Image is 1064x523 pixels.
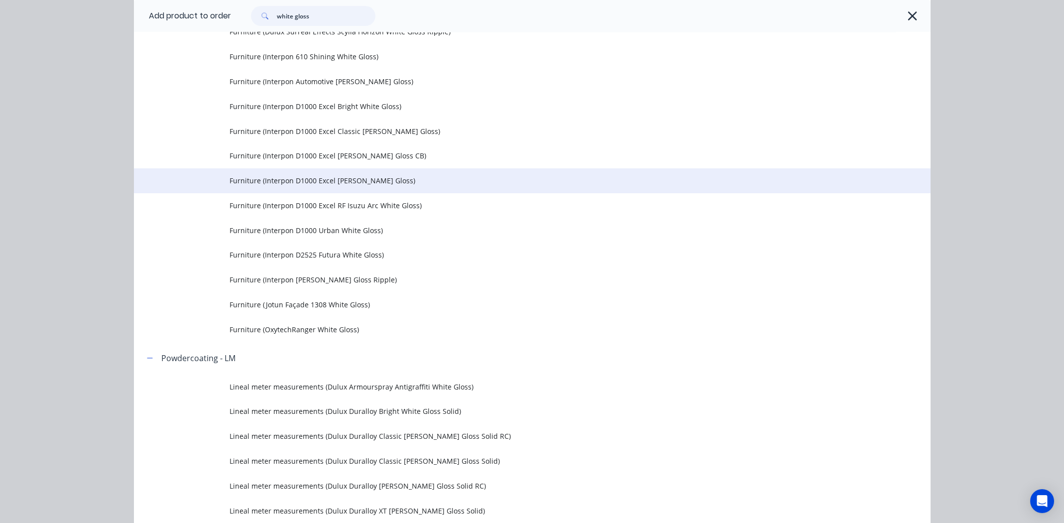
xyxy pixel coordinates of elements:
span: Furniture (Interpon D1000 Excel [PERSON_NAME] Gloss CB) [230,150,790,161]
span: Furniture (OxytechRanger White Gloss) [230,324,790,335]
span: Furniture (Interpon D1000 Excel Classic [PERSON_NAME] Gloss) [230,126,790,136]
span: Furniture (Interpon D1000 Excel [PERSON_NAME] Gloss) [230,175,790,186]
span: Furniture (Interpon [PERSON_NAME] Gloss Ripple) [230,274,790,285]
span: Furniture (Jotun Façade 1308 White Gloss) [230,299,790,310]
span: Lineal meter measurements (Dulux Duralloy Bright White Gloss Solid) [230,406,790,416]
div: Powdercoating - LM [161,352,236,364]
span: Furniture (Interpon Automotive [PERSON_NAME] Gloss) [230,76,790,87]
span: Lineal meter measurements (Dulux Armourspray Antigraffiti White Gloss) [230,382,790,392]
span: Furniture (Interpon D1000 Excel RF Isuzu Arc White Gloss) [230,200,790,211]
span: Furniture (Interpon D1000 Urban White Gloss) [230,225,790,236]
span: Lineal meter measurements (Dulux Duralloy Classic [PERSON_NAME] Gloss Solid RC) [230,431,790,441]
span: Lineal meter measurements (Dulux Duralloy Classic [PERSON_NAME] Gloss Solid) [230,456,790,466]
span: Furniture (Interpon D1000 Excel Bright White Gloss) [230,101,790,112]
div: Open Intercom Messenger [1030,489,1054,513]
span: Lineal meter measurements (Dulux Duralloy XT [PERSON_NAME] Gloss Solid) [230,506,790,516]
span: Furniture (Interpon 610 Shining White Gloss) [230,51,790,62]
input: Search... [277,6,375,26]
span: Furniture (Interpon D2525 Futura White Gloss) [230,250,790,260]
span: Lineal meter measurements (Dulux Duralloy [PERSON_NAME] Gloss Solid RC) [230,481,790,491]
